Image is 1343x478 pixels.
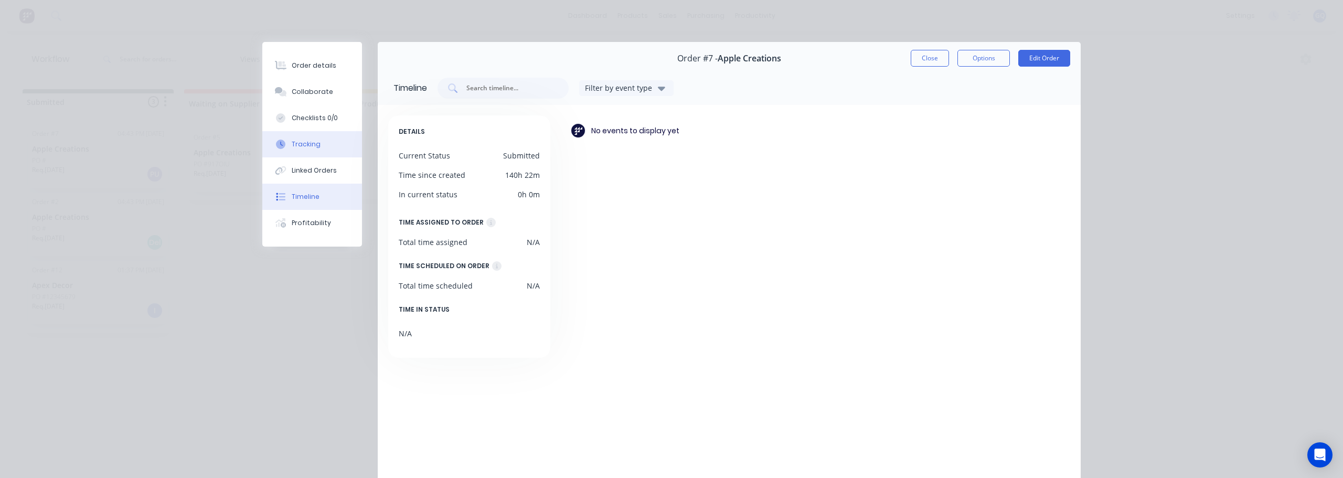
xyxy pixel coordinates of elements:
[574,127,582,135] img: Factory Icon
[393,82,427,94] div: Timeline
[262,210,362,236] button: Profitability
[911,50,949,67] button: Close
[292,192,319,201] div: Timeline
[399,237,467,248] div: Total time assigned
[292,218,331,228] div: Profitability
[292,140,321,149] div: Tracking
[262,157,362,184] button: Linked Orders
[262,184,362,210] button: Timeline
[399,126,425,137] span: DETAILS
[262,79,362,105] button: Collaborate
[503,150,540,161] div: Submitted
[591,125,900,136] div: No events to display yet
[505,169,540,180] div: 140h 22m
[527,237,540,248] div: N/A
[399,304,450,315] span: TIME IN STATUS
[292,113,338,123] div: Checklists 0/0
[399,217,484,228] div: TIME ASSIGNED TO ORDER
[292,61,336,70] div: Order details
[292,166,337,175] div: Linked Orders
[292,87,333,97] div: Collaborate
[465,83,552,93] input: Search timeline...
[399,280,473,291] div: Total time scheduled
[579,80,674,96] button: Filter by event type
[399,328,412,339] div: N/A
[1018,50,1070,67] button: Edit Order
[527,280,540,291] div: N/A
[262,131,362,157] button: Tracking
[262,52,362,79] button: Order details
[399,150,450,161] div: Current Status
[262,105,362,131] button: Checklists 0/0
[677,54,718,63] span: Order #7 -
[399,189,457,200] div: In current status
[718,54,781,63] span: Apple Creations
[957,50,1010,67] button: Options
[399,169,465,180] div: Time since created
[399,260,489,272] div: TIME SCHEDULED ON ORDER
[1307,442,1333,468] div: Open Intercom Messenger
[585,82,655,93] div: Filter by event type
[518,189,540,200] div: 0h 0m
